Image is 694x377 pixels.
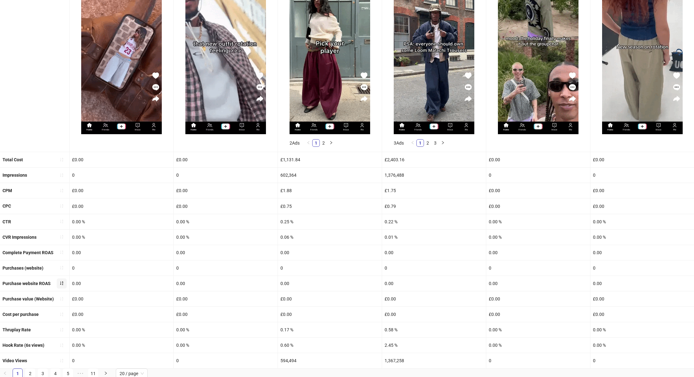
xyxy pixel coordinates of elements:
div: 0.00 % [174,230,278,245]
span: sort-ascending [59,266,64,270]
div: 0.00 % [486,338,590,353]
div: £0.00 [174,198,278,214]
div: 0 [486,353,590,368]
b: CPC [3,203,11,208]
span: left [411,141,415,145]
div: 0 [174,353,278,368]
div: £1.75 [382,183,486,198]
div: 0.25 % [278,214,382,229]
div: 0.06 % [278,230,382,245]
li: 1 [312,139,320,147]
div: 0.00 [70,276,173,291]
span: right [104,371,108,375]
div: 1,367,258 [382,353,486,368]
span: sort-ascending [59,219,64,224]
div: 0.00 % [486,214,590,229]
span: 2 Ads [290,140,300,146]
div: 0.00 [278,245,382,260]
span: sort-ascending [59,157,64,162]
div: £2,403.16 [382,152,486,167]
b: CTR [3,219,11,224]
div: 0 [174,260,278,276]
div: £0.79 [382,198,486,214]
div: 0 [70,353,173,368]
div: £0.00 [486,307,590,322]
span: sort-ascending [59,297,64,301]
span: sort-ascending [59,281,64,285]
div: £0.75 [278,198,382,214]
div: 0.00 % [174,214,278,229]
div: £0.00 [70,198,173,214]
button: left [305,139,312,147]
span: sort-ascending [59,188,64,193]
div: 0.00 % [70,214,173,229]
div: 0.00 [278,276,382,291]
div: 0.00 [382,276,486,291]
div: 0.00 % [486,230,590,245]
div: £0.00 [486,183,590,198]
div: 1,376,488 [382,168,486,183]
div: 0.00 [174,276,278,291]
div: 0.00 [70,245,173,260]
div: £0.00 [70,183,173,198]
div: £0.00 [382,307,486,322]
a: 1 [313,140,319,146]
span: sort-ascending [59,328,64,332]
span: sort-ascending [59,358,64,363]
b: CPM [3,188,12,193]
a: 2 [320,140,327,146]
div: £0.00 [278,307,382,322]
div: 0.00 % [70,338,173,353]
div: £0.00 [70,152,173,167]
div: 0.00 [382,245,486,260]
div: 0.00 % [174,322,278,337]
b: Video Views [3,358,27,363]
li: 2 [424,139,432,147]
b: Purchase website ROAS [3,281,51,286]
div: £0.00 [174,183,278,198]
div: £1.88 [278,183,382,198]
a: 3 [432,140,439,146]
div: 0 [70,168,173,183]
div: 0 [70,260,173,276]
button: left [409,139,416,147]
div: £0.00 [70,307,173,322]
div: £0.00 [174,291,278,306]
a: 2 [424,140,431,146]
li: 1 [416,139,424,147]
span: sort-ascending [59,204,64,208]
span: sort-ascending [59,250,64,254]
div: £0.00 [70,291,173,306]
div: 0.01 % [382,230,486,245]
li: 3 [432,139,439,147]
span: right [329,141,333,145]
span: sort-ascending [59,312,64,317]
div: £0.00 [486,198,590,214]
li: Next Page [439,139,447,147]
div: 0 [382,260,486,276]
div: 0 [278,260,382,276]
b: CVR Impressions [3,235,37,240]
b: Hook Rate (6s views) [3,343,44,348]
div: 0.58 % [382,322,486,337]
div: 0.17 % [278,322,382,337]
button: right [327,139,335,147]
b: Cost per purchase [3,312,39,317]
a: 1 [417,140,424,146]
span: left [3,371,7,375]
span: sort-ascending [59,235,64,239]
div: £0.00 [486,152,590,167]
div: 0.00 [486,276,590,291]
b: Total Cost [3,157,23,162]
div: 602,364 [278,168,382,183]
div: £1,131.84 [278,152,382,167]
div: 2.45 % [382,338,486,353]
div: £0.00 [278,291,382,306]
div: 0.00 [486,245,590,260]
div: 0.00 [174,245,278,260]
div: 594,494 [278,353,382,368]
li: Next Page [327,139,335,147]
b: Impressions [3,173,27,178]
li: Previous Page [409,139,416,147]
li: 2 [320,139,327,147]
